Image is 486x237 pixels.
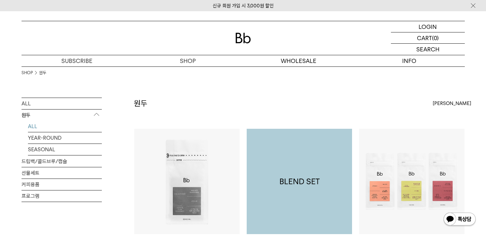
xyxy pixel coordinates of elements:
p: WHOLESALE [243,55,354,66]
a: ALL [22,98,102,109]
a: 원두 [39,70,46,76]
img: 산 안토니오: 게이샤 [134,129,240,234]
h2: 원두 [134,98,147,109]
a: SHOP [132,55,243,66]
p: 원두 [22,110,102,121]
a: YEAR-ROUND [28,132,102,144]
p: SEARCH [416,44,439,55]
p: INFO [354,55,465,66]
a: 커피용품 [22,179,102,190]
a: ALL [28,121,102,132]
p: CART [417,32,432,43]
a: SEASONAL [28,144,102,155]
a: SUBSCRIBE [22,55,132,66]
span: [PERSON_NAME] [433,100,471,107]
img: 로고 [235,33,251,43]
img: 8월의 커피 3종 (각 200g x3) [359,129,464,234]
a: 선물세트 [22,167,102,179]
a: 신규 회원 가입 시 3,000원 할인 [213,3,274,9]
p: (0) [432,32,439,43]
a: CART (0) [391,32,465,44]
a: 블렌드 커피 3종 (각 200g x3) [247,129,352,234]
a: SHOP [22,70,33,76]
img: 카카오톡 채널 1:1 채팅 버튼 [443,212,476,227]
a: 드립백/콜드브루/캡슐 [22,156,102,167]
p: LOGIN [419,21,437,32]
a: 프로그램 [22,190,102,202]
img: 1000001179_add2_053.png [247,129,352,234]
a: LOGIN [391,21,465,32]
